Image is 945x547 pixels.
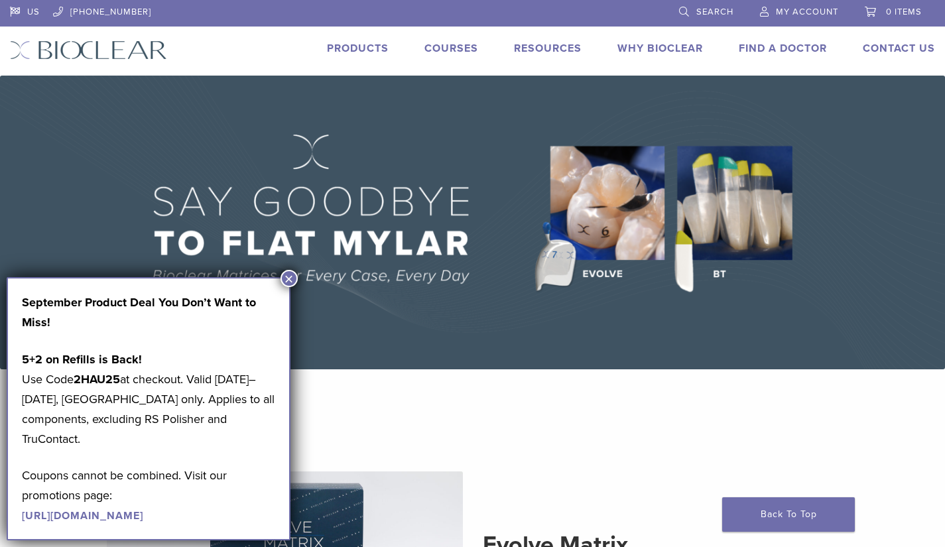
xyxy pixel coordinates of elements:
a: Resources [514,42,582,55]
span: My Account [776,7,838,17]
p: Coupons cannot be combined. Visit our promotions page: [22,465,275,525]
a: Why Bioclear [617,42,703,55]
a: Find A Doctor [739,42,827,55]
a: [URL][DOMAIN_NAME] [22,509,143,522]
button: Close [281,270,298,287]
span: Search [696,7,733,17]
a: Products [327,42,389,55]
a: Contact Us [863,42,935,55]
span: 0 items [886,7,922,17]
strong: 5+2 on Refills is Back! [22,352,142,367]
p: Use Code at checkout. Valid [DATE]–[DATE], [GEOGRAPHIC_DATA] only. Applies to all components, exc... [22,349,275,449]
a: Courses [424,42,478,55]
strong: 2HAU25 [74,372,120,387]
img: Bioclear [10,40,167,60]
strong: September Product Deal You Don’t Want to Miss! [22,295,256,330]
a: Back To Top [722,497,855,532]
